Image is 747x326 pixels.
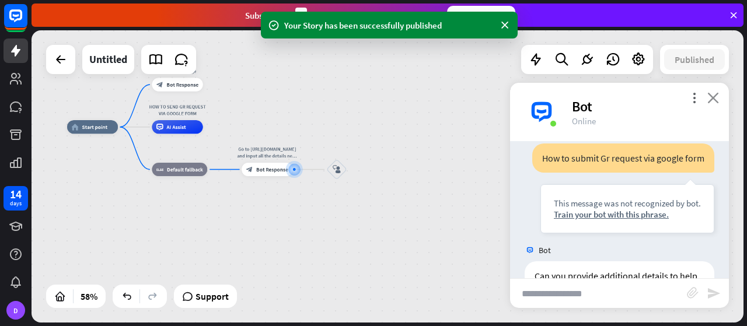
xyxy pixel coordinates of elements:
div: Can you provide additional details to help me understand your request? [525,261,714,302]
span: Support [196,287,229,306]
div: Untitled [89,45,127,74]
div: Go to [URL][DOMAIN_NAME] and input all the details need in the google form [236,146,298,159]
div: D [6,301,25,320]
i: block_attachment [687,287,699,299]
div: 14 [10,189,22,199]
span: Bot Response [166,81,198,88]
a: 14 days [4,186,28,211]
div: Welcome message [147,68,208,75]
div: HOW TO SEND GR REQUEST VIA GOOGLE FORM [147,103,208,117]
i: home_2 [71,124,78,131]
i: block_bot_response [156,81,163,88]
div: 58% [77,287,101,306]
i: block_bot_response [246,166,253,173]
i: close [707,92,719,103]
button: Open LiveChat chat widget [9,5,44,40]
button: Published [664,49,725,70]
i: block_fallback [156,166,163,173]
div: How to submit Gr request via google form [532,143,714,173]
i: more_vert [689,92,700,103]
span: Bot Response [256,166,288,173]
div: 3 [295,8,307,23]
div: Bot [572,97,715,115]
span: AI Assist [166,124,186,131]
span: Start point [82,124,107,131]
div: days [10,199,22,208]
span: Bot [539,245,551,255]
div: This message was not recognized by bot. [554,198,701,209]
i: block_user_input [333,166,341,174]
div: Subscribe now [447,6,515,24]
div: Your Story has been successfully published [284,19,494,31]
div: Train your bot with this phrase. [554,209,701,220]
i: send [707,286,721,300]
span: Default fallback [167,166,203,173]
div: Online [572,115,715,127]
div: Subscribe in days to get your first month for $1 [245,8,438,23]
